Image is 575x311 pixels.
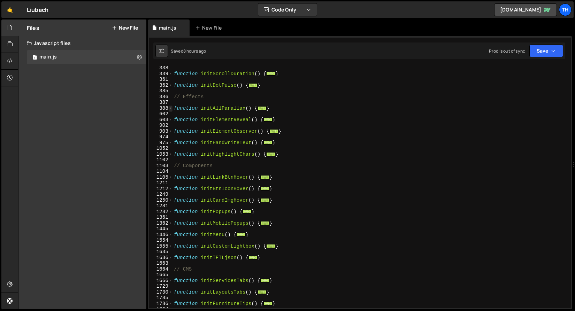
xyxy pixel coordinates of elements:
div: Liubach [27,6,48,14]
span: ... [267,152,276,156]
span: ... [237,232,246,236]
div: 1636 [149,255,173,261]
div: 338 [149,65,173,71]
div: 1104 [149,169,173,174]
div: 387 [149,100,173,106]
a: [DOMAIN_NAME] [494,3,557,16]
div: 602 [149,111,173,117]
div: main.js [159,24,176,31]
span: ... [263,140,273,144]
div: 603 [149,117,173,123]
div: 1281 [149,203,173,209]
div: 362 [149,83,173,88]
div: 1212 [149,186,173,192]
div: 1105 [149,174,173,180]
div: 1103 [149,163,173,169]
div: 1052 [149,146,173,151]
div: 1361 [149,215,173,220]
div: Prod is out of sync [489,48,525,54]
h2: Files [27,24,39,32]
button: Code Only [258,3,317,16]
div: 1666 [149,278,173,284]
div: 1663 [149,261,173,266]
span: ... [261,278,270,282]
div: 974 [149,134,173,140]
div: 1446 [149,232,173,238]
span: 1 [33,55,37,61]
div: 1729 [149,283,173,289]
div: 1362 [149,220,173,226]
div: 1554 [149,238,173,243]
div: 1665 [149,272,173,278]
div: 1102 [149,157,173,163]
div: 903 [149,129,173,134]
div: Javascript files [18,36,146,50]
span: ... [263,117,273,121]
span: ... [263,301,273,305]
span: ... [267,71,276,75]
div: Saved [171,48,206,54]
div: 1211 [149,180,173,186]
div: 1786 [149,301,173,307]
span: ... [261,221,270,225]
button: Save [529,45,563,57]
div: 1785 [149,295,173,301]
div: 361 [149,77,173,83]
div: 1249 [149,192,173,197]
span: ... [261,198,270,202]
a: 🤙 [1,1,18,18]
div: 975 [149,140,173,146]
span: ... [267,244,276,248]
span: ... [269,129,278,133]
span: ... [248,83,258,87]
div: 1635 [149,249,173,255]
span: ... [261,186,270,190]
span: ... [258,106,267,110]
div: 386 [149,94,173,100]
button: New File [112,25,138,31]
div: 1053 [149,151,173,157]
div: 1250 [149,197,173,203]
span: ... [258,290,267,294]
div: 1664 [149,266,173,272]
span: ... [261,175,270,179]
div: 1730 [149,289,173,295]
span: ... [243,209,252,213]
a: Th [559,3,572,16]
span: ... [248,255,258,259]
div: main.js [39,54,57,60]
div: 339 [149,71,173,77]
div: 1555 [149,243,173,249]
div: 385 [149,88,173,94]
div: 902 [149,123,173,129]
div: 388 [149,106,173,111]
div: 8 hours ago [183,48,206,54]
div: 1445 [149,226,173,232]
div: 16256/43835.js [27,50,146,64]
div: 1282 [149,209,173,215]
div: New File [195,24,224,31]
